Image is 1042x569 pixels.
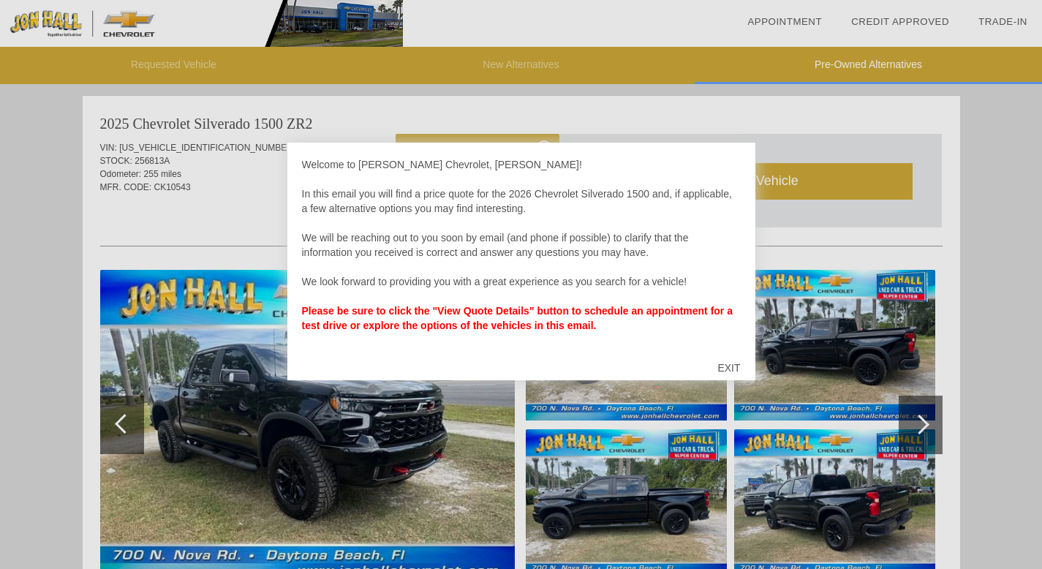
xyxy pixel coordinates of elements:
div: EXIT [703,346,755,390]
div: Welcome to [PERSON_NAME] Chevrolet, [PERSON_NAME]! In this email you will find a price quote for ... [302,157,741,347]
a: Credit Approved [851,16,949,27]
a: Appointment [747,16,822,27]
a: Trade-In [978,16,1027,27]
strong: Please be sure to click the "View Quote Details" button to schedule an appointment for a test dri... [302,305,733,331]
